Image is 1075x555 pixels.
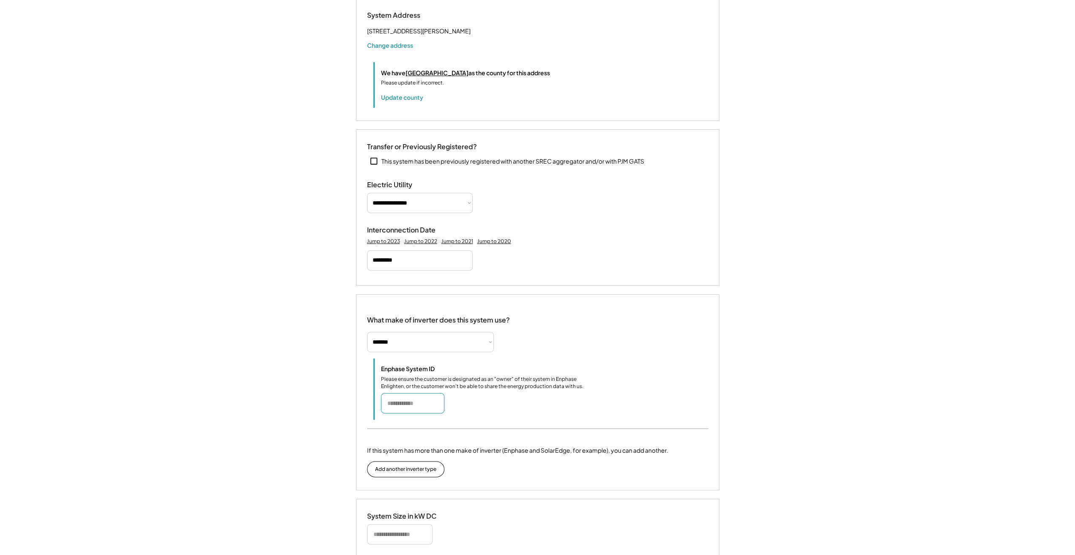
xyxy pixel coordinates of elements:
div: What make of inverter does this system use? [367,307,510,326]
u: [GEOGRAPHIC_DATA] [406,69,468,77]
div: System Size in kW DC [367,512,452,521]
div: This system has been previously registered with another SREC aggregator and/or with PJM GATS [381,157,644,166]
div: If this system has more than one make of inverter (Enphase and SolarEdge, for example), you can a... [367,446,668,455]
div: Transfer or Previously Registered? [367,142,477,151]
div: Jump to 2020 [477,238,511,245]
button: Update county [381,93,423,101]
div: Jump to 2021 [441,238,473,245]
div: [STREET_ADDRESS][PERSON_NAME] [367,26,471,36]
button: Add another inverter type [367,461,444,477]
div: System Address [367,11,452,20]
button: Change address [367,41,413,49]
div: Electric Utility [367,180,452,189]
div: Jump to 2023 [367,238,400,245]
div: Please update if incorrect. [381,79,444,87]
div: Interconnection Date [367,226,452,235]
div: We have as the county for this address [381,68,550,77]
div: Jump to 2022 [404,238,437,245]
div: Enphase System ID [381,365,465,372]
div: Please ensure the customer is designated as an "owner" of their system in Enphase Enlighten, or t... [381,376,592,390]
